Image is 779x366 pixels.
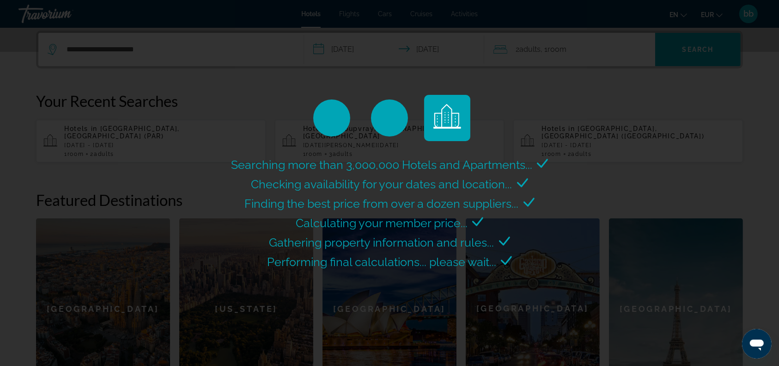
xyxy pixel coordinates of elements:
span: Searching more than 3,000,000 Hotels and Apartments... [231,158,532,172]
iframe: Bouton de lancement de la fenêtre de messagerie [742,329,772,359]
span: Performing final calculations... please wait... [267,255,496,269]
span: Gathering property information and rules... [269,236,494,249]
span: Calculating your member price... [296,216,468,230]
span: Finding the best price from over a dozen suppliers... [245,197,519,211]
span: Checking availability for your dates and location... [251,177,512,191]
